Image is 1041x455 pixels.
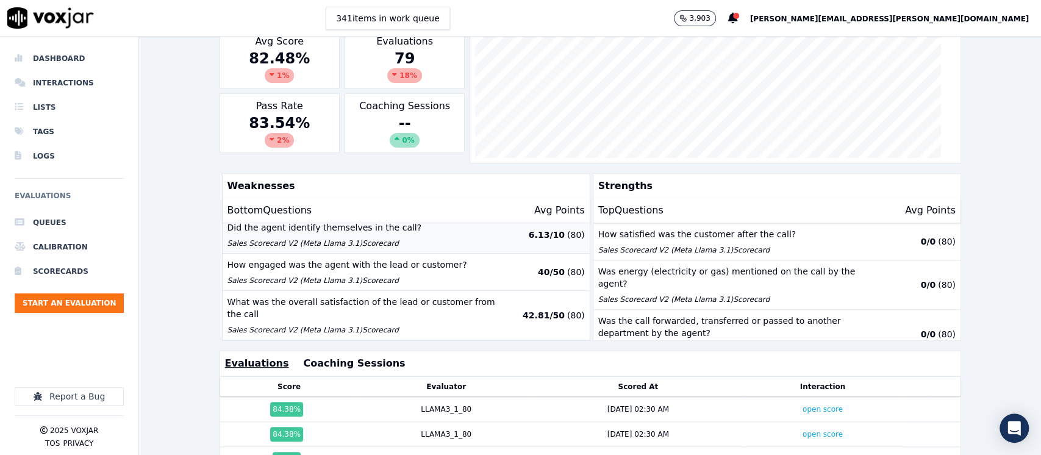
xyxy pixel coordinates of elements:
[50,426,98,435] p: 2025 Voxjar
[265,133,294,148] div: 2 %
[15,293,124,313] button: Start an Evaluation
[220,29,340,88] div: Avg Score
[1000,414,1029,443] div: Open Intercom Messenger
[270,427,303,442] div: 84.38 %
[567,266,585,278] p: ( 80 )
[15,95,124,120] a: Lists
[920,328,935,340] p: 0 / 0
[265,68,294,83] div: 1 %
[593,260,961,310] button: Was energy (electricity or gas) mentioned on the call by the agent? Sales Scorecard V2 (Meta Llam...
[390,133,419,148] div: 0%
[225,356,289,371] button: Evaluations
[45,439,60,448] button: TOS
[15,387,124,406] button: Report a Bug
[529,229,565,241] p: 6.13 / 10
[225,49,334,83] div: 82.48 %
[803,405,843,414] a: open score
[63,439,93,448] button: Privacy
[938,279,956,291] p: ( 80 )
[920,279,935,291] p: 0 / 0
[345,29,465,88] div: Evaluations
[598,203,664,218] p: Top Questions
[15,71,124,95] a: Interactions
[593,174,956,198] p: Strengths
[598,245,867,255] p: Sales Scorecard V2 (Meta Llama 3.1) Scorecard
[345,93,465,153] div: Coaching Sessions
[426,382,466,392] button: Evaluator
[674,10,728,26] button: 3,903
[227,238,496,248] p: Sales Scorecard V2 (Meta Llama 3.1) Scorecard
[523,309,565,321] p: 42.81 / 50
[387,68,422,83] div: 18 %
[598,228,867,240] p: How satisfied was the customer after the call?
[538,266,565,278] p: 40 / 50
[750,15,1029,23] span: [PERSON_NAME][EMAIL_ADDRESS][PERSON_NAME][DOMAIN_NAME]
[15,120,124,144] a: Tags
[223,174,585,198] p: Weaknesses
[15,144,124,168] a: Logs
[938,235,956,248] p: ( 80 )
[350,49,459,83] div: 79
[350,113,459,148] div: --
[534,203,585,218] p: Avg Points
[618,382,658,392] button: Scored At
[15,210,124,235] a: Queues
[920,235,935,248] p: 0 / 0
[227,276,496,285] p: Sales Scorecard V2 (Meta Llama 3.1) Scorecard
[598,295,867,304] p: Sales Scorecard V2 (Meta Llama 3.1) Scorecard
[15,259,124,284] a: Scorecards
[225,113,334,148] div: 83.54 %
[7,7,94,29] img: voxjar logo
[227,203,312,218] p: Bottom Questions
[277,382,301,392] button: Score
[905,203,956,218] p: Avg Points
[15,46,124,71] a: Dashboard
[303,356,405,371] button: Coaching Sessions
[227,296,496,320] p: What was the overall satisfaction of the lead or customer from the call
[607,429,669,439] div: [DATE] 02:30 AM
[326,7,450,30] button: 341items in work queue
[421,404,471,414] div: LLAMA3_1_80
[750,11,1041,26] button: [PERSON_NAME][EMAIL_ADDRESS][PERSON_NAME][DOMAIN_NAME]
[567,309,585,321] p: ( 80 )
[593,223,961,260] button: How satisfied was the customer after the call? Sales Scorecard V2 (Meta Llama 3.1)Scorecard 0/0 (80)
[220,93,340,153] div: Pass Rate
[15,188,124,210] h6: Evaluations
[598,265,867,290] p: Was energy (electricity or gas) mentioned on the call by the agent?
[227,221,496,234] p: Did the agent identify themselves in the call?
[803,430,843,439] a: open score
[607,404,669,414] div: [DATE] 02:30 AM
[227,259,496,271] p: How engaged was the agent with the lead or customer?
[800,382,846,392] button: Interaction
[421,429,471,439] div: LLAMA3_1_80
[593,310,961,359] button: Was the call forwarded, transferred or passed to another department by the agent? Sales Scorecard...
[689,13,710,23] p: 3,903
[223,291,590,340] button: What was the overall satisfaction of the lead or customer from the call Sales Scorecard V2 (Meta ...
[15,235,124,259] a: Calibration
[223,254,590,291] button: How engaged was the agent with the lead or customer? Sales Scorecard V2 (Meta Llama 3.1)Scorecard...
[567,229,585,241] p: ( 80 )
[598,315,867,339] p: Was the call forwarded, transferred or passed to another department by the agent?
[938,328,956,340] p: ( 80 )
[270,402,303,417] div: 84.38 %
[223,217,590,254] button: Did the agent identify themselves in the call? Sales Scorecard V2 (Meta Llama 3.1)Scorecard 6.13/...
[227,325,496,335] p: Sales Scorecard V2 (Meta Llama 3.1) Scorecard
[674,10,715,26] button: 3,903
